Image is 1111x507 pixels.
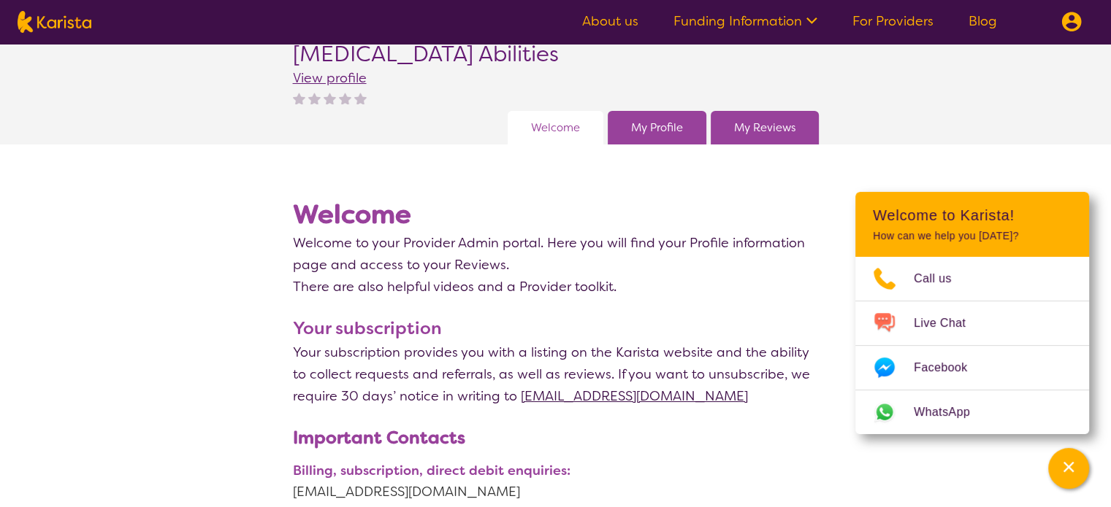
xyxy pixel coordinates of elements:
[855,390,1089,434] a: Web link opens in a new tab.
[354,92,367,104] img: nonereviewstar
[855,192,1089,434] div: Channel Menu
[293,426,465,449] b: Important Contacts
[293,461,819,481] p: Billing, subscription, direct debit enquiries:
[531,117,580,139] a: Welcome
[852,12,934,30] a: For Providers
[734,117,795,139] a: My Reviews
[293,276,819,298] p: There are also helpful videos and a Provider toolkit.
[293,232,819,276] p: Welcome to your Provider Admin portal. Here you will find your Profile information page and acces...
[18,11,91,33] img: Karista logo
[631,117,683,139] a: My Profile
[1061,12,1082,32] img: menu
[969,12,997,30] a: Blog
[293,41,559,67] h2: [MEDICAL_DATA] Abilities
[873,206,1072,224] h2: Welcome to Karista!
[324,92,336,104] img: nonereviewstar
[339,92,351,104] img: nonereviewstar
[673,12,817,30] a: Funding Information
[521,387,748,405] a: [EMAIL_ADDRESS][DOMAIN_NAME]
[914,268,969,290] span: Call us
[293,197,819,232] h1: Welcome
[293,315,819,341] h3: Your subscription
[293,69,367,87] a: View profile
[293,341,819,407] p: Your subscription provides you with a listing on the Karista website and the ability to collect r...
[914,401,988,423] span: WhatsApp
[1048,448,1089,489] button: Channel Menu
[914,357,985,379] span: Facebook
[873,230,1072,242] p: How can we help you [DATE]?
[914,312,983,334] span: Live Chat
[582,12,638,30] a: About us
[293,92,305,104] img: nonereviewstar
[293,481,819,503] a: [EMAIL_ADDRESS][DOMAIN_NAME]
[855,257,1089,434] ul: Choose channel
[308,92,321,104] img: nonereviewstar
